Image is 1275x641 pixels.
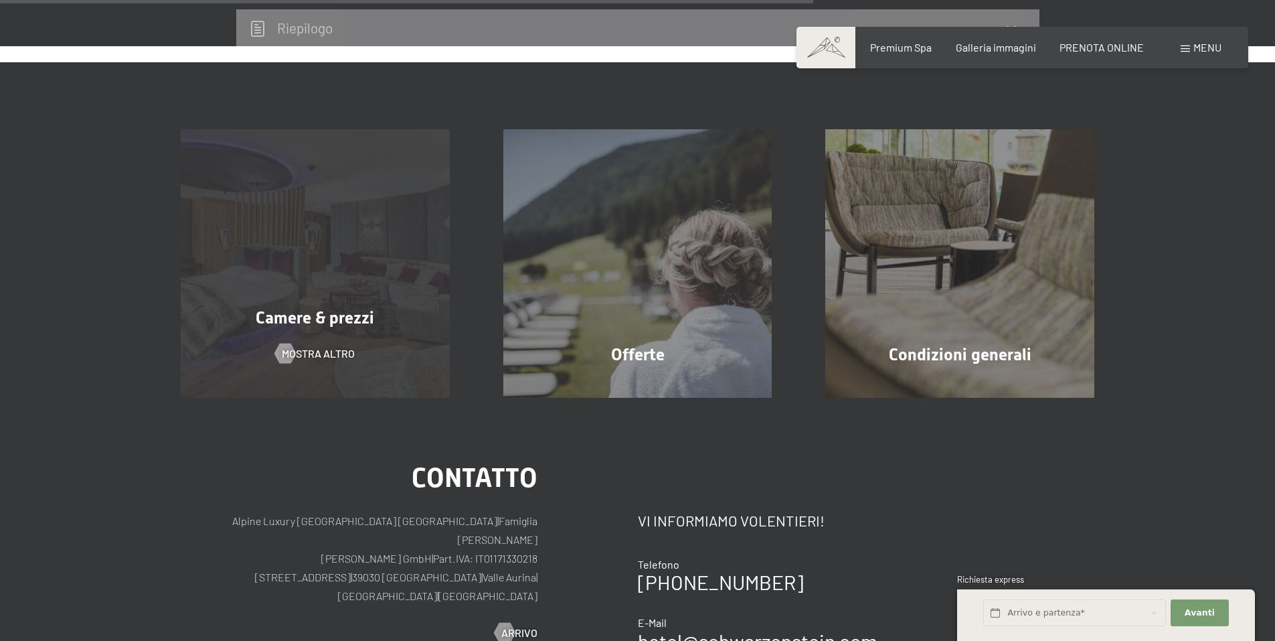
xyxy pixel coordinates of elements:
[1171,599,1228,627] button: Avanti
[481,571,483,583] span: |
[638,570,803,594] a: [PHONE_NUMBER]
[1193,41,1221,54] span: Menu
[154,129,477,399] a: Vacanze in Trentino Alto Adige all'Hotel Schwarzenstein Camere & prezzi mostra altro
[1185,607,1215,619] span: Avanti
[638,512,825,529] span: Vi informiamo volentieri!
[437,589,438,602] span: |
[497,514,499,527] span: |
[351,571,352,583] span: |
[957,574,1024,585] span: Richiesta express
[256,308,374,328] span: Camere & prezzi
[277,19,333,36] h2: Riepilogo
[1059,41,1144,54] a: PRENOTA ONLINE
[638,558,679,571] span: Telefono
[956,41,1036,54] a: Galleria immagini
[495,626,537,640] a: Arrivo
[798,129,1121,399] a: Vacanze in Trentino Alto Adige all'Hotel Schwarzenstein Condizioni generali
[181,512,537,606] p: Alpine Luxury [GEOGRAPHIC_DATA] [GEOGRAPHIC_DATA] Famiglia [PERSON_NAME] [PERSON_NAME] GmbH Part....
[412,462,537,494] span: Contatto
[611,345,665,364] span: Offerte
[889,345,1031,364] span: Condizioni generali
[638,616,667,629] span: E-Mail
[536,571,537,583] span: |
[432,552,433,565] span: |
[870,41,932,54] a: Premium Spa
[282,346,355,361] span: mostra altro
[501,626,537,640] span: Arrivo
[477,129,799,399] a: Vacanze in Trentino Alto Adige all'Hotel Schwarzenstein Offerte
